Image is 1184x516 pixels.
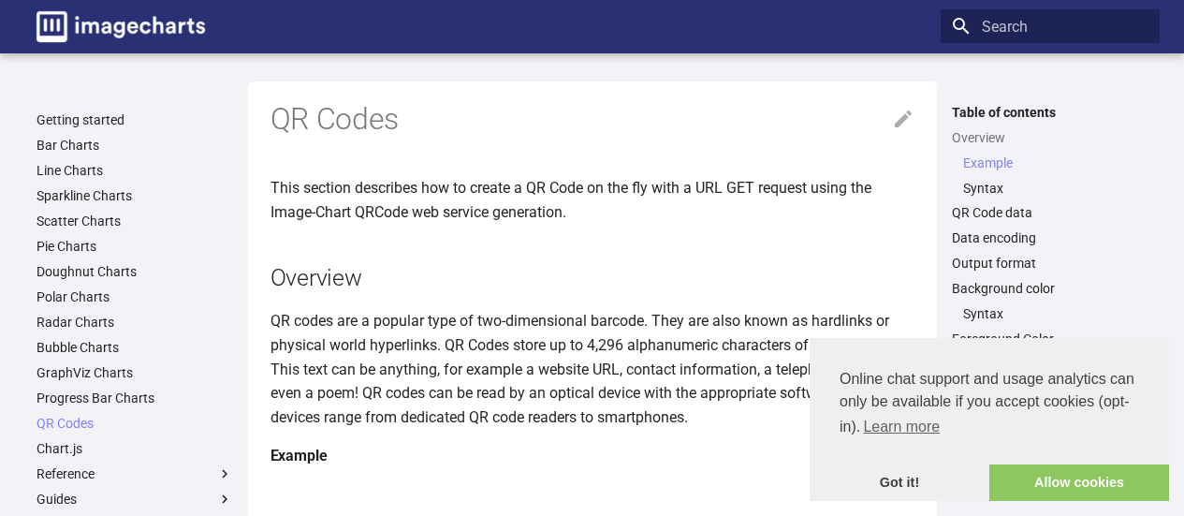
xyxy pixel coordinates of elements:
[37,11,205,42] img: logo
[270,444,914,468] h4: Example
[37,390,233,406] a: Progress Bar Charts
[952,280,1148,297] a: Background color
[37,491,233,508] label: Guides
[941,9,1160,43] input: Search
[941,104,1160,121] label: Table of contents
[37,314,233,331] a: Radar Charts
[37,187,233,204] a: Sparkline Charts
[952,155,1148,197] nav: Overview
[952,204,1148,221] a: QR Code data
[963,305,1148,322] a: Syntax
[963,180,1148,197] a: Syntax
[29,4,212,50] a: Image-Charts documentation
[952,129,1148,146] a: Overview
[963,155,1148,171] a: Example
[952,229,1148,246] a: Data encoding
[941,104,1160,399] nav: Table of contents
[37,213,233,229] a: Scatter Charts
[989,464,1169,502] a: allow cookies
[860,413,943,441] a: learn more about cookies
[952,331,1148,347] a: Foreground Color
[270,176,914,224] p: This section describes how to create a QR Code on the fly with a URL GET request using the Image-...
[37,440,233,457] a: Chart.js
[952,305,1148,322] nav: Background color
[37,263,233,280] a: Doughnut Charts
[37,364,233,381] a: GraphViz Charts
[810,338,1169,501] div: cookieconsent
[952,255,1148,272] a: Output format
[840,368,1139,441] span: Online chat support and usage analytics can only be available if you accept cookies (opt-in).
[37,111,233,128] a: Getting started
[37,415,233,432] a: QR Codes
[37,238,233,255] a: Pie Charts
[37,288,233,305] a: Polar Charts
[37,162,233,179] a: Line Charts
[270,261,914,294] h2: Overview
[37,339,233,356] a: Bubble Charts
[270,309,914,429] p: QR codes are a popular type of two-dimensional barcode. They are also known as hardlinks or physi...
[37,465,233,482] label: Reference
[810,464,989,502] a: dismiss cookie message
[37,137,233,154] a: Bar Charts
[270,100,914,140] h1: QR Codes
